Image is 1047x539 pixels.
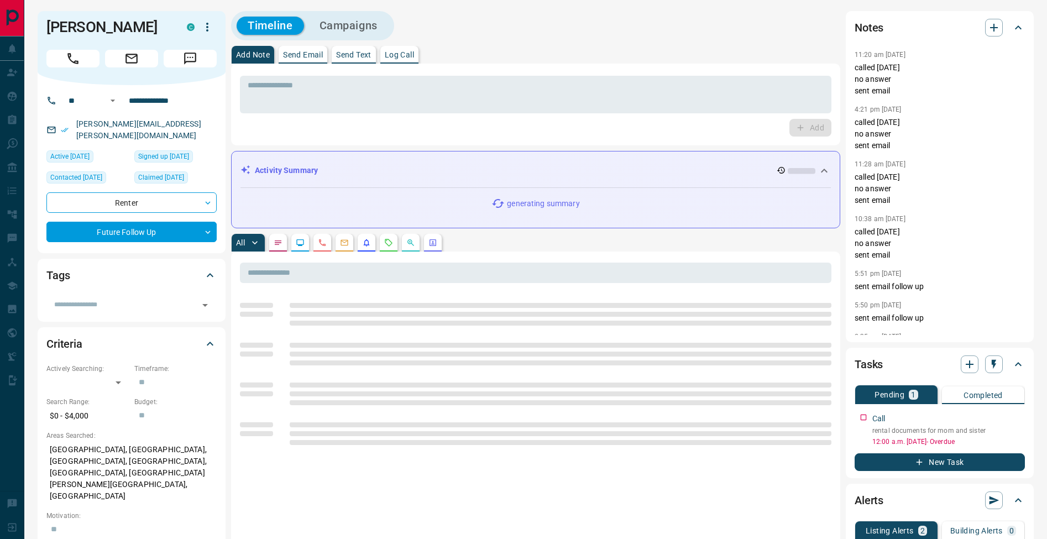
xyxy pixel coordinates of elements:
h2: Tags [46,266,70,284]
h2: Tasks [855,355,883,373]
p: 10:38 am [DATE] [855,215,905,223]
div: Criteria [46,331,217,357]
p: [GEOGRAPHIC_DATA], [GEOGRAPHIC_DATA], [GEOGRAPHIC_DATA], [GEOGRAPHIC_DATA], [GEOGRAPHIC_DATA], [G... [46,441,217,505]
button: Open [106,94,119,107]
p: sent email follow up [855,312,1025,324]
p: Send Text [336,51,371,59]
div: condos.ca [187,23,195,31]
svg: Requests [384,238,393,247]
div: Tasks [855,351,1025,378]
svg: Opportunities [406,238,415,247]
svg: Email Verified [61,126,69,134]
span: Email [105,50,158,67]
div: Future Follow Up [46,222,217,242]
p: generating summary [507,198,579,210]
p: called [DATE] no answer sent email [855,62,1025,97]
h2: Alerts [855,491,883,509]
p: sent email follow up [855,281,1025,292]
svg: Emails [340,238,349,247]
svg: Agent Actions [428,238,437,247]
p: 5:51 pm [DATE] [855,270,902,278]
p: 1 [911,391,915,399]
p: called [DATE] no answer sent email [855,117,1025,151]
p: Add Note [236,51,270,59]
p: 4:21 pm [DATE] [855,106,902,113]
svg: Listing Alerts [362,238,371,247]
div: Alerts [855,487,1025,514]
h2: Criteria [46,335,82,353]
p: Activity Summary [255,165,318,176]
a: [PERSON_NAME][EMAIL_ADDRESS][PERSON_NAME][DOMAIN_NAME] [76,119,201,140]
button: Timeline [237,17,304,35]
p: 11:20 am [DATE] [855,51,905,59]
button: New Task [855,453,1025,471]
p: Call [872,413,886,425]
span: Message [164,50,217,67]
p: Budget: [134,397,217,407]
button: Open [197,297,213,313]
button: Campaigns [308,17,389,35]
div: Tue Jul 22 2025 [46,171,129,187]
p: called [DATE] no answer sent email [855,171,1025,206]
p: 11:28 am [DATE] [855,160,905,168]
p: Log Call [385,51,414,59]
p: Completed [964,391,1003,399]
span: Signed up [DATE] [138,151,189,162]
p: 2 [920,527,925,535]
p: 12:00 a.m. [DATE] - Overdue [872,437,1025,447]
p: Areas Searched: [46,431,217,441]
span: Contacted [DATE] [50,172,102,183]
p: Building Alerts [950,527,1003,535]
span: Call [46,50,100,67]
p: $0 - $4,000 [46,407,129,425]
div: Activity Summary [240,160,831,181]
div: Tags [46,262,217,289]
div: Sun Jan 07 2024 [134,150,217,166]
p: Search Range: [46,397,129,407]
h2: Notes [855,19,883,36]
div: Renter [46,192,217,213]
p: Listing Alerts [866,527,914,535]
p: Timeframe: [134,364,217,374]
p: Pending [875,391,904,399]
svg: Lead Browsing Activity [296,238,305,247]
p: called [DATE] no answer sent email [855,226,1025,261]
svg: Calls [318,238,327,247]
div: Mon Jan 08 2024 [134,171,217,187]
p: 5:50 pm [DATE] [855,301,902,309]
h1: [PERSON_NAME] [46,18,170,36]
p: Send Email [283,51,323,59]
svg: Notes [274,238,282,247]
p: 0 [1009,527,1014,535]
p: Actively Searching: [46,364,129,374]
p: All [236,239,245,247]
div: Sat Aug 09 2025 [46,150,129,166]
p: rental documents for mom and sister [872,426,1025,436]
p: 2:35 pm [DATE] [855,333,902,341]
span: Active [DATE] [50,151,90,162]
p: Motivation: [46,511,217,521]
div: Notes [855,14,1025,41]
span: Claimed [DATE] [138,172,184,183]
